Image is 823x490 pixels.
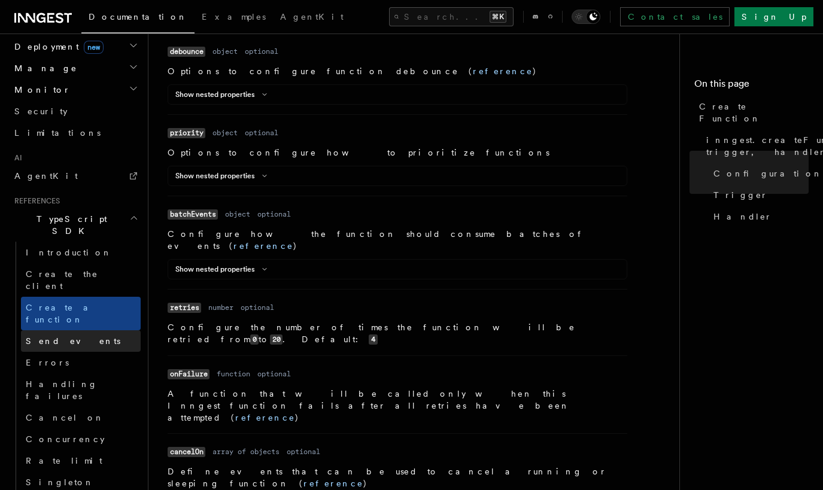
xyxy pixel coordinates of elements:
a: Errors [21,352,141,373]
span: Trigger [713,189,768,201]
button: Manage [10,57,141,79]
dd: array of objects [212,447,280,456]
span: Create Function [699,101,809,124]
h4: On this page [694,77,809,96]
dd: function [217,369,250,379]
code: priority [168,128,205,138]
span: Create a function [26,303,97,324]
span: Send events [26,336,120,346]
a: Introduction [21,242,141,263]
a: Create the client [21,263,141,297]
code: 0 [250,334,259,345]
code: onFailure [168,369,209,379]
span: Handling failures [26,379,98,401]
span: Introduction [26,248,112,257]
code: retries [168,303,201,313]
span: Security [14,106,68,116]
button: Toggle dark mode [572,10,600,24]
span: References [10,196,60,206]
a: reference [473,66,533,76]
span: Documentation [89,12,187,22]
p: Options to configure how to prioritize functions [168,147,627,159]
p: Configure the number of times the function will be retried from to . Default: [168,321,627,346]
p: A function that will be called only when this Inngest function fails after all retries have been ... [168,388,627,424]
span: TypeScript SDK [10,213,129,237]
p: Options to configure function debounce ( ) [168,65,627,77]
dd: number [208,303,233,312]
a: Rate limit [21,450,141,471]
dd: optional [241,303,274,312]
dd: optional [257,209,291,219]
span: Manage [10,62,77,74]
a: Handler [709,206,809,227]
span: Deployment [10,41,104,53]
a: AgentKit [273,4,351,32]
span: Errors [26,358,69,367]
button: TypeScript SDK [10,208,141,242]
span: AgentKit [14,171,78,181]
code: 4 [369,334,377,345]
button: Show nested properties [175,171,272,181]
a: Configuration [709,163,809,184]
a: Handling failures [21,373,141,407]
dd: object [225,209,250,219]
a: Send events [21,330,141,352]
button: Show nested properties [175,90,272,99]
span: Singleton [26,477,94,487]
a: Create Function [694,96,809,129]
a: reference [233,241,293,251]
span: Limitations [14,128,101,138]
span: Monitor [10,84,71,96]
span: Handler [713,211,772,223]
p: Configure how the function should consume batches of events ( ) [168,228,627,252]
a: reference [303,479,363,488]
span: Create the client [26,269,98,291]
a: inngest.createFunction(configuration, trigger, handler): InngestFunction [701,129,809,163]
a: Security [10,101,141,122]
a: Contact sales [620,7,730,26]
a: Documentation [81,4,195,34]
span: Concurrency [26,434,105,444]
span: Examples [202,12,266,22]
button: Deploymentnew [10,36,141,57]
span: AI [10,153,22,163]
span: new [84,41,104,54]
a: reference [235,413,295,422]
a: AgentKit [10,165,141,187]
span: AgentKit [280,12,344,22]
a: Limitations [10,122,141,144]
dd: optional [245,128,278,138]
button: Show nested properties [175,264,272,274]
code: 20 [270,334,283,345]
dd: optional [245,47,278,56]
a: Examples [195,4,273,32]
code: cancelOn [168,447,205,457]
code: batchEvents [168,209,218,220]
span: Configuration [713,168,822,179]
dd: optional [287,447,320,456]
dd: object [212,128,238,138]
span: Cancel on [26,413,104,422]
a: Sign Up [734,7,813,26]
p: Define events that can be used to cancel a running or sleeping function ( ) [168,465,627,489]
button: Monitor [10,79,141,101]
dd: object [212,47,238,56]
a: Cancel on [21,407,141,428]
a: Trigger [709,184,809,206]
dd: optional [257,369,291,379]
span: Rate limit [26,456,102,465]
a: Create a function [21,297,141,330]
button: Search...⌘K [389,7,514,26]
a: Concurrency [21,428,141,450]
kbd: ⌘K [490,11,506,23]
code: debounce [168,47,205,57]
